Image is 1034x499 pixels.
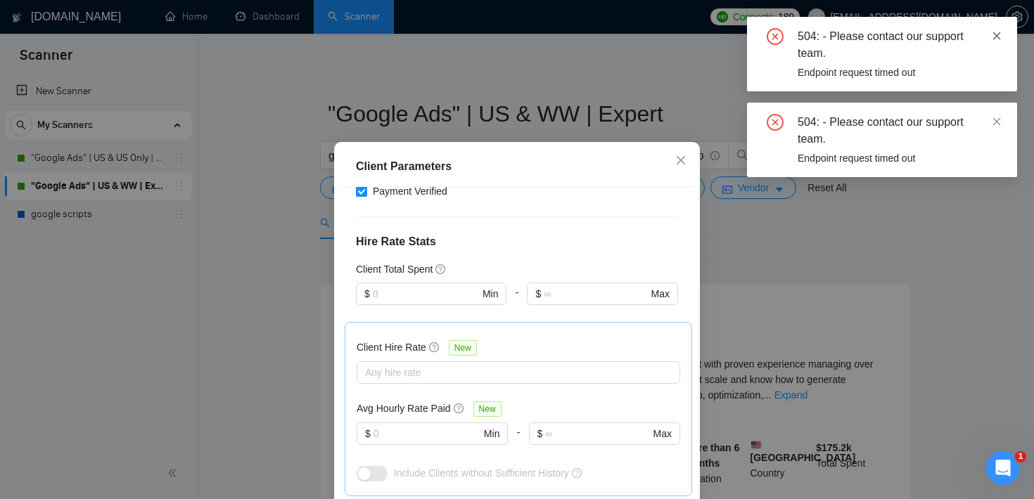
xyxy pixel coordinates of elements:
span: question-circle [454,403,465,414]
div: Endpoint request timed out [798,150,1000,166]
div: Client Parameters [356,158,678,175]
input: ∞ [544,286,648,302]
h5: Client Hire Rate [357,339,426,355]
span: close-circle [767,28,784,45]
h5: Avg Hourly Rate Paid [357,401,451,416]
span: close [992,31,1002,41]
span: $ [365,426,371,441]
span: question-circle [429,342,440,353]
span: $ [364,286,370,302]
input: 0 [374,426,481,441]
div: 504: - Please contact our support team. [798,28,1000,62]
input: 0 [373,286,480,302]
button: Close [662,142,700,180]
div: 504: - Please contact our support team. [798,114,1000,148]
input: ∞ [545,426,650,441]
span: close [992,117,1002,127]
span: Include Clients without Sufficient History [394,467,569,479]
span: Max [651,286,670,302]
span: Min [484,426,500,441]
span: question-circle [435,264,447,275]
div: Endpoint request timed out [798,65,1000,80]
span: New [449,340,477,356]
h5: Client Total Spent [356,261,433,277]
span: close [675,155,687,166]
span: close-circle [767,114,784,131]
div: - [508,422,528,462]
iframe: Intercom live chat [986,451,1020,485]
h4: Hire Rate Stats [356,233,678,250]
span: $ [535,286,541,302]
span: New [473,401,502,417]
span: Min [483,286,499,302]
span: 1 [1015,451,1026,462]
div: - [506,283,527,322]
span: $ [537,426,543,441]
span: Max [653,426,672,441]
span: question-circle [572,468,582,478]
span: Payment Verified [367,183,453,199]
